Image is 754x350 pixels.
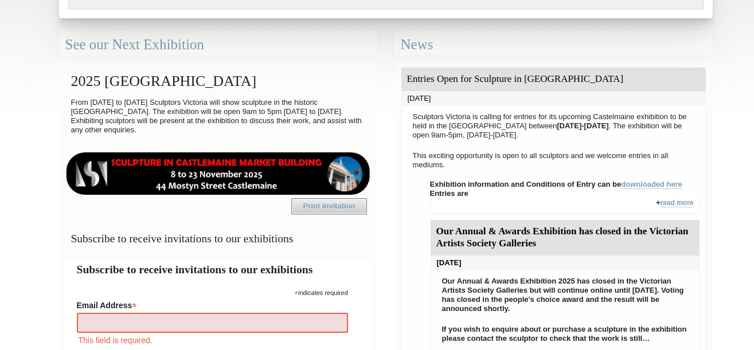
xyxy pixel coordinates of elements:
[65,67,371,95] h2: 2025 [GEOGRAPHIC_DATA]
[621,180,682,189] a: downloaded here
[436,274,694,316] p: Our Annual & Awards Exhibition 2025 has closed in the Victorian Artists Society Galleries but wil...
[77,286,348,297] div: indicates required
[430,180,683,189] strong: Exhibition information and Conditions of Entry can be
[77,297,348,311] label: Email Address
[65,152,371,195] img: castlemaine-ldrbd25v2.png
[431,220,700,255] div: Our Annual & Awards Exhibition has closed in the Victorian Artists Society Galleries
[431,255,700,270] div: [DATE]
[65,95,371,137] p: From [DATE] to [DATE] Sculptors Victoria will show sculpture in the historic [GEOGRAPHIC_DATA]. T...
[557,121,609,130] strong: [DATE]-[DATE]
[77,334,348,347] div: This field is required.
[436,322,694,346] p: If you wish to enquire about or purchase a sculpture in the exhibition please contact the sculpto...
[407,109,700,143] p: Sculptors Victoria is calling for entries for its upcoming Castelmaine exhibition to be held in t...
[77,261,360,278] h2: Subscribe to receive invitations to our exhibitions
[407,148,700,172] p: This exciting opportunity is open to all sculptors and we welcome entries in all mediums.
[401,91,706,106] div: [DATE]
[660,199,693,207] a: read more
[59,30,377,60] div: See our Next Exhibition
[401,68,706,91] div: Entries Open for Sculpture in [GEOGRAPHIC_DATA]
[291,198,367,214] a: Print Invitation
[430,198,700,214] div: +
[394,30,713,60] div: News
[65,227,371,250] h3: Subscribe to receive invitations to our exhibitions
